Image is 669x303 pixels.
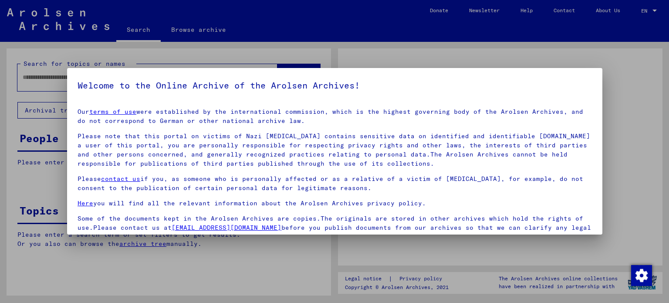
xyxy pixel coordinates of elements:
[78,214,592,242] p: Some of the documents kept in the Arolsen Archives are copies.The originals are stored in other a...
[78,78,592,92] h5: Welcome to the Online Archive of the Arolsen Archives!
[78,174,592,193] p: Please if you, as someone who is personally affected or as a relative of a victim of [MEDICAL_DAT...
[89,108,136,116] a: terms of use
[631,265,652,286] img: Change consent
[631,265,652,286] div: Change consent
[78,199,592,208] p: you will find all the relevant information about the Arolsen Archives privacy policy.
[78,107,592,126] p: Our were established by the international commission, which is the highest governing body of the ...
[101,175,140,183] a: contact us
[78,199,93,207] a: Here
[172,224,281,232] a: [EMAIL_ADDRESS][DOMAIN_NAME]
[78,132,592,168] p: Please note that this portal on victims of Nazi [MEDICAL_DATA] contains sensitive data on identif...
